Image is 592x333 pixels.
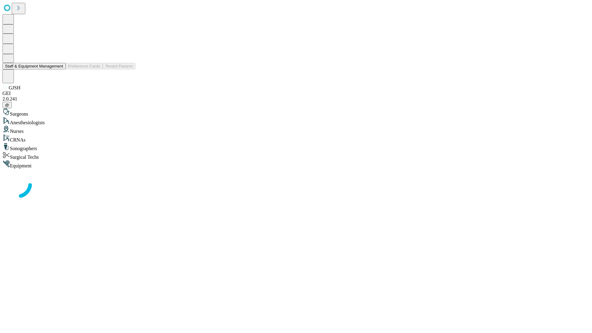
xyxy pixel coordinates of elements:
[2,134,590,143] div: CRNAs
[2,125,590,134] div: Nurses
[9,85,20,90] span: GJSH
[2,96,590,102] div: 2.0.241
[103,63,135,69] button: Tenant Params
[2,91,590,96] div: GEI
[2,102,12,108] button: @
[2,151,590,160] div: Surgical Techs
[66,63,103,69] button: Preference Cards
[2,63,66,69] button: Staff & Equipment Management
[5,103,9,107] span: @
[2,160,590,169] div: Equipment
[2,108,590,117] div: Surgeons
[2,117,590,125] div: Anesthesiologists
[2,143,590,151] div: Sonographers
